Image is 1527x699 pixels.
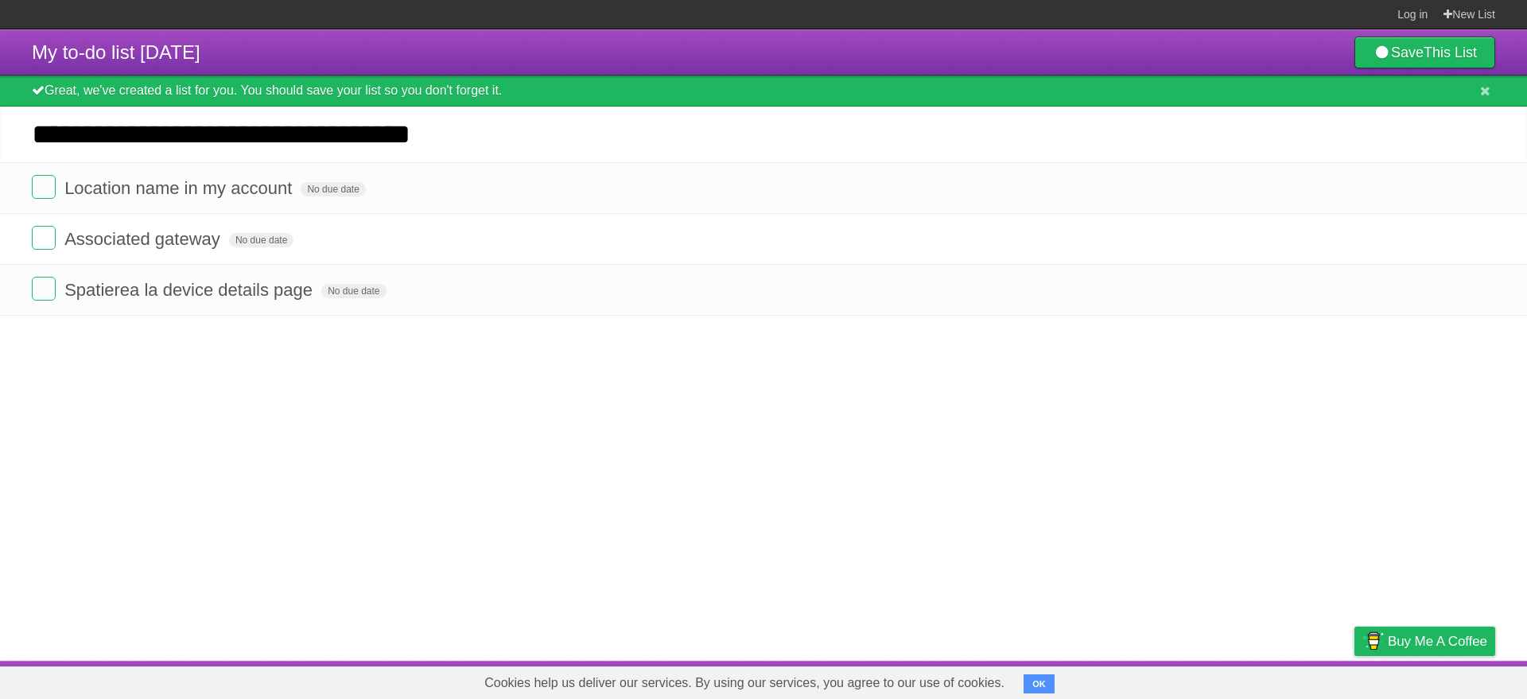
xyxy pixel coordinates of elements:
[301,182,365,196] span: No due date
[1354,627,1495,656] a: Buy me a coffee
[32,226,56,250] label: Done
[321,284,386,298] span: No due date
[1024,674,1055,693] button: OK
[64,280,317,300] span: Spatierea la device details page
[1424,45,1477,60] b: This List
[229,233,293,247] span: No due date
[1280,665,1315,695] a: Terms
[1395,665,1495,695] a: Suggest a feature
[32,277,56,301] label: Done
[1362,627,1384,654] img: Buy me a coffee
[1354,37,1495,68] a: SaveThis List
[1195,665,1260,695] a: Developers
[1143,665,1176,695] a: About
[64,229,224,249] span: Associated gateway
[468,667,1020,699] span: Cookies help us deliver our services. By using our services, you agree to our use of cookies.
[64,178,296,198] span: Location name in my account
[1334,665,1375,695] a: Privacy
[32,41,200,63] span: My to-do list [DATE]
[32,175,56,199] label: Done
[1388,627,1487,655] span: Buy me a coffee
